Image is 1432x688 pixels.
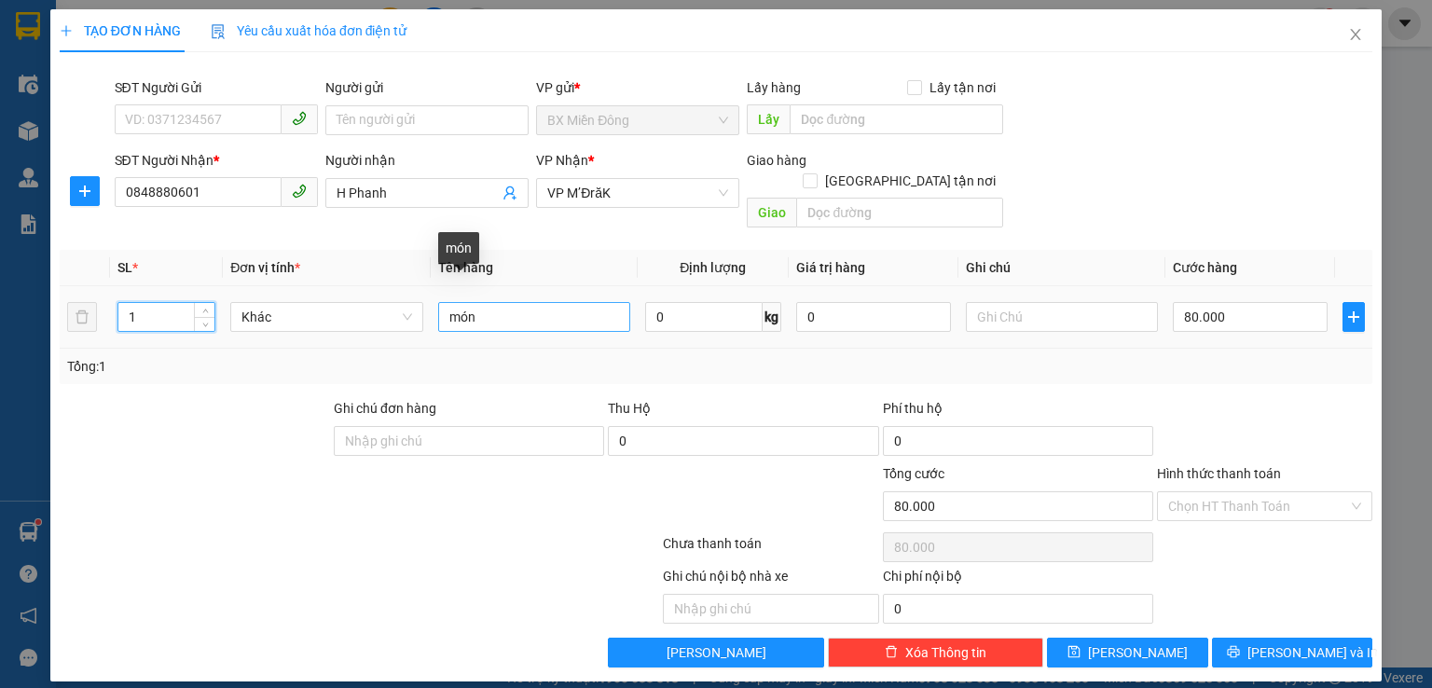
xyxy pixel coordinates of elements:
span: Định lượng [680,260,746,275]
span: plus [71,184,99,199]
div: Phí thu hộ [883,398,1153,426]
input: Ghi Chú [966,302,1158,332]
span: Cước hàng [1173,260,1237,275]
th: Ghi chú [958,250,1165,286]
span: BX Miền Đông [547,106,728,134]
span: close [1348,27,1363,42]
span: Yêu cầu xuất hóa đơn điện tử [211,23,407,38]
span: [PERSON_NAME] [1088,642,1188,663]
span: Thu Hộ [608,401,651,416]
span: [PERSON_NAME] [667,642,766,663]
span: VP Nhận [536,153,588,168]
span: VP M’ĐrăK [547,179,728,207]
div: SĐT Người Nhận [115,150,318,171]
div: Người nhận [325,150,529,171]
span: Giá trị hàng [796,260,865,275]
span: Khác [241,303,411,331]
span: up [200,306,211,317]
span: plus [1343,310,1364,324]
button: save[PERSON_NAME] [1047,638,1208,667]
button: delete [67,302,97,332]
div: món [438,232,479,264]
label: Hình thức thanh toán [1157,466,1281,481]
span: kg [763,302,781,332]
span: SL [117,260,132,275]
button: printer[PERSON_NAME] và In [1212,638,1373,667]
span: delete [885,645,898,660]
button: Close [1329,9,1382,62]
button: plus [70,176,100,206]
span: Lấy hàng [747,80,801,95]
div: SĐT Người Gửi [115,77,318,98]
input: Dọc đường [790,104,1003,134]
div: Ghi chú nội bộ nhà xe [663,566,878,594]
img: icon [211,24,226,39]
span: Lấy tận nơi [922,77,1003,98]
span: save [1067,645,1081,660]
input: 0 [796,302,951,332]
span: Xóa Thông tin [905,642,986,663]
div: Người gửi [325,77,529,98]
span: Decrease Value [194,317,214,331]
label: Ghi chú đơn hàng [334,401,436,416]
span: [GEOGRAPHIC_DATA] tận nơi [818,171,1003,191]
button: deleteXóa Thông tin [828,638,1043,667]
div: Chưa thanh toán [661,533,880,566]
input: VD: Bàn, Ghế [438,302,630,332]
input: Nhập ghi chú [663,594,878,624]
span: Giao [747,198,796,227]
span: Giao hàng [747,153,806,168]
div: VP gửi [536,77,739,98]
span: user-add [503,186,517,200]
span: Increase Value [194,303,214,317]
span: TẠO ĐƠN HÀNG [60,23,181,38]
div: Tổng: 1 [67,356,554,377]
span: phone [292,111,307,126]
button: plus [1342,302,1365,332]
span: phone [292,184,307,199]
input: Ghi chú đơn hàng [334,426,604,456]
input: Dọc đường [796,198,1003,227]
span: Tổng cước [883,466,944,481]
button: [PERSON_NAME] [608,638,823,667]
span: printer [1227,645,1240,660]
span: plus [60,24,73,37]
span: Đơn vị tính [230,260,300,275]
div: Chi phí nội bộ [883,566,1153,594]
span: down [200,319,211,330]
span: Lấy [747,104,790,134]
span: [PERSON_NAME] và In [1247,642,1378,663]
